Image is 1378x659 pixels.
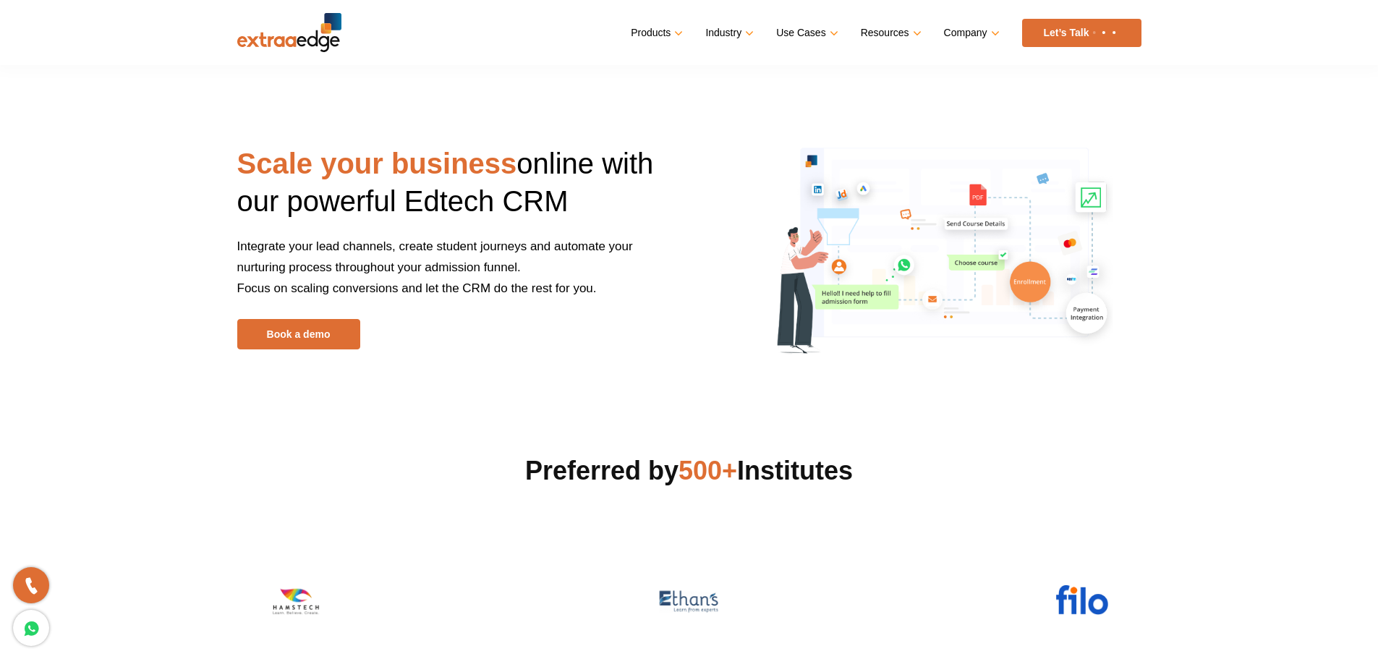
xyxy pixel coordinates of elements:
strong: Scale your business [237,148,517,179]
p: Integrate your lead channels, create student journeys and automate your nurturing process through... [237,236,679,319]
a: Use Cases [776,22,835,43]
h1: online with our powerful Edtech CRM [237,145,679,236]
img: scale-your-business-online-with-edtech-crm [755,121,1133,373]
a: Industry [705,22,751,43]
a: Let’s Talk [1022,19,1141,47]
a: Book a demo [237,319,360,349]
a: Resources [861,22,919,43]
span: 500+ [679,456,737,485]
a: Products [631,22,680,43]
h2: Preferred by Institutes [237,454,1141,488]
a: Company [944,22,997,43]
